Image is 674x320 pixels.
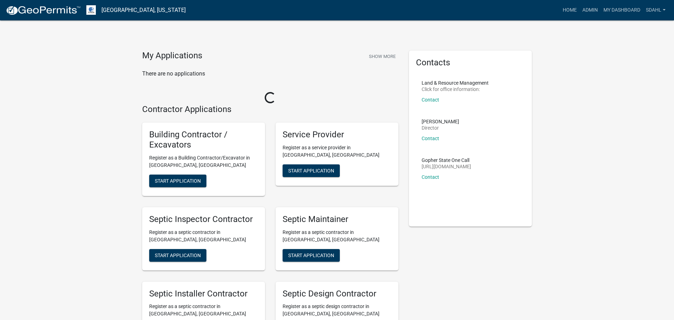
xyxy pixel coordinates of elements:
p: There are no applications [142,70,398,78]
h5: Septic Installer Contractor [149,289,258,299]
p: Register as a septic design contractor in [GEOGRAPHIC_DATA], [GEOGRAPHIC_DATA] [283,303,391,318]
h5: Contacts [416,58,525,68]
a: Contact [422,97,439,103]
p: Register as a septic contractor in [GEOGRAPHIC_DATA], [GEOGRAPHIC_DATA] [149,229,258,243]
a: Home [560,4,580,17]
h5: Septic Inspector Contractor [149,214,258,224]
span: Start Application [155,178,201,183]
button: Start Application [283,164,340,177]
h5: Service Provider [283,130,391,140]
h4: Contractor Applications [142,104,398,115]
p: Register as a service provider in [GEOGRAPHIC_DATA], [GEOGRAPHIC_DATA] [283,144,391,159]
a: [GEOGRAPHIC_DATA], [US_STATE] [101,4,186,16]
a: sdahl [643,4,668,17]
a: Contact [422,174,439,180]
img: Otter Tail County, Minnesota [86,5,96,15]
p: Register as a septic contractor in [GEOGRAPHIC_DATA], [GEOGRAPHIC_DATA] [283,229,391,243]
h5: Building Contractor / Excavators [149,130,258,150]
span: Start Application [288,252,334,258]
button: Start Application [283,249,340,262]
h4: My Applications [142,51,202,61]
button: Start Application [149,249,206,262]
p: Director [422,125,459,130]
p: Click for office information: [422,87,489,92]
p: [URL][DOMAIN_NAME] [422,164,471,169]
p: Register as a septic contractor in [GEOGRAPHIC_DATA], [GEOGRAPHIC_DATA] [149,303,258,318]
a: Contact [422,136,439,141]
a: Admin [580,4,601,17]
a: My Dashboard [601,4,643,17]
button: Show More [366,51,398,62]
h5: Septic Design Contractor [283,289,391,299]
button: Start Application [149,175,206,187]
p: Gopher State One Call [422,158,471,163]
span: Start Application [155,252,201,258]
p: Land & Resource Management [422,80,489,85]
p: [PERSON_NAME] [422,119,459,124]
span: Start Application [288,168,334,174]
h5: Septic Maintainer [283,214,391,224]
p: Register as a Building Contractor/Excavator in [GEOGRAPHIC_DATA], [GEOGRAPHIC_DATA] [149,154,258,169]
